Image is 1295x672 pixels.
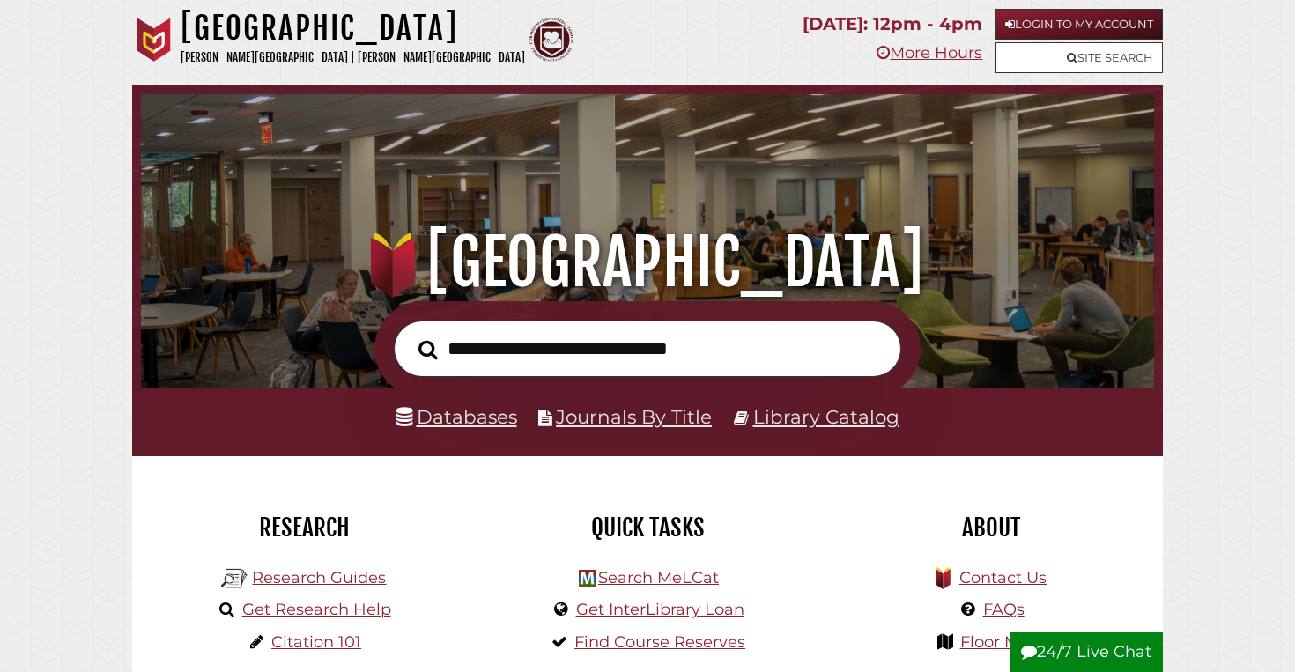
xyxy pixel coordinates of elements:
img: Hekman Library Logo [221,565,248,592]
a: FAQs [983,600,1025,619]
img: Calvin University [132,18,176,62]
a: Databases [396,405,517,428]
a: Get Research Help [242,600,391,619]
button: Search [410,335,447,365]
h2: Quick Tasks [489,513,806,543]
img: Calvin Theological Seminary [529,18,573,62]
p: [DATE]: 12pm - 4pm [803,9,982,40]
a: Citation 101 [271,632,361,652]
img: Hekman Library Logo [579,570,596,587]
a: Login to My Account [995,9,1163,40]
a: More Hours [877,43,982,63]
h1: [GEOGRAPHIC_DATA] [181,9,525,48]
a: Search MeLCat [598,568,719,587]
a: Find Course Reserves [574,632,745,652]
a: Floor Maps [960,632,1047,652]
h2: About [832,513,1150,543]
a: Research Guides [252,568,386,587]
a: Site Search [995,42,1163,73]
h2: Research [145,513,462,543]
h1: [GEOGRAPHIC_DATA] [160,224,1135,301]
a: Library Catalog [753,405,899,428]
p: [PERSON_NAME][GEOGRAPHIC_DATA] | [PERSON_NAME][GEOGRAPHIC_DATA] [181,48,525,68]
a: Journals By Title [556,405,712,428]
a: Contact Us [959,568,1047,587]
i: Search [418,339,438,360]
a: Get InterLibrary Loan [576,600,744,619]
